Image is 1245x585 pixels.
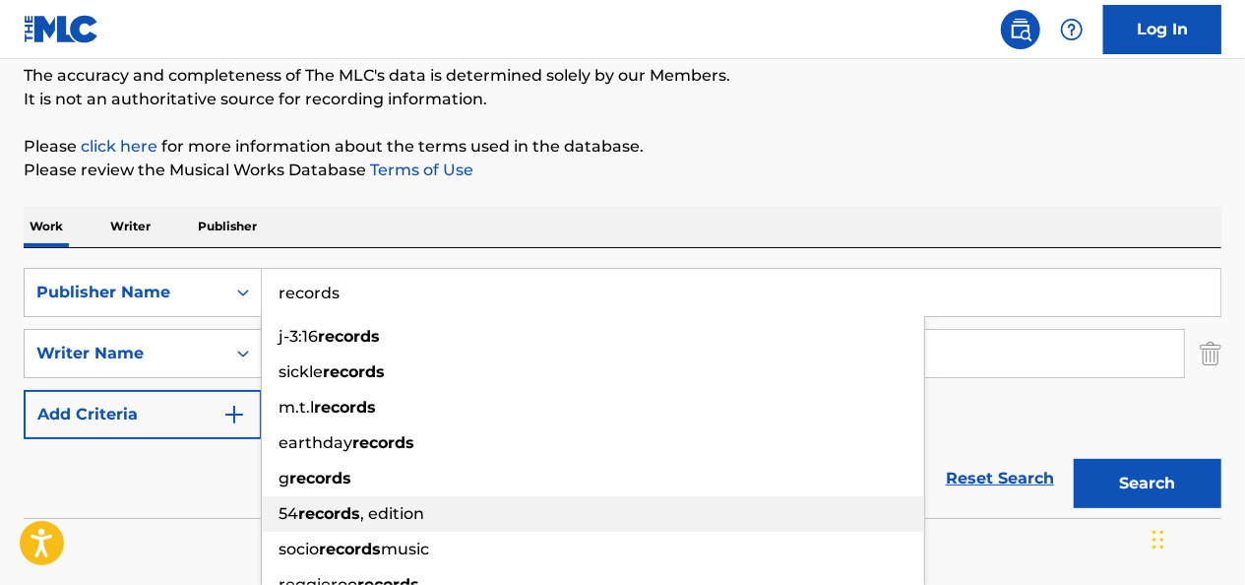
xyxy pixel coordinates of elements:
p: It is not an authoritative source for recording information. [24,88,1221,111]
p: Please review the Musical Works Database [24,159,1221,182]
form: Search Form [24,268,1221,518]
span: , edition [360,504,424,523]
strong: records [319,540,381,558]
a: Reset Search [936,457,1064,500]
img: 9d2ae6d4665cec9f34b9.svg [222,403,246,426]
div: Publisher Name [36,281,214,304]
div: Writer Name [36,342,214,365]
span: music [381,540,429,558]
a: Log In [1103,5,1221,54]
span: j-3:16 [279,327,318,346]
p: Work [24,206,69,247]
iframe: Chat Widget [1147,490,1245,585]
a: Terms of Use [366,161,473,179]
strong: records [323,362,385,381]
strong: records [298,504,360,523]
span: g [279,469,289,487]
span: earthday [279,433,352,452]
p: Publisher [192,206,263,247]
div: Drag [1152,510,1164,569]
a: Public Search [1001,10,1040,49]
span: 54 [279,504,298,523]
img: MLC Logo [24,15,99,43]
span: socio [279,540,319,558]
div: Help [1052,10,1091,49]
strong: records [352,433,414,452]
p: The accuracy and completeness of The MLC's data is determined solely by our Members. [24,64,1221,88]
strong: records [318,327,380,346]
span: sickle [279,362,323,381]
img: help [1060,18,1084,41]
strong: records [314,398,376,417]
strong: records [289,469,351,487]
button: Search [1074,459,1221,508]
span: m.t.l [279,398,314,417]
button: Add Criteria [24,390,262,439]
p: Please for more information about the terms used in the database. [24,135,1221,159]
img: search [1009,18,1032,41]
img: Delete Criterion [1200,329,1221,378]
a: click here [81,137,157,156]
p: Writer [104,206,156,247]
